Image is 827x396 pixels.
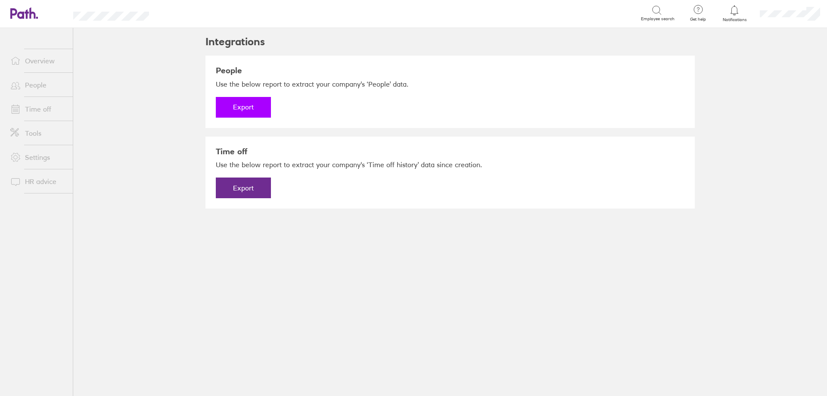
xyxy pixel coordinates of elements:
[216,66,684,75] h3: People
[172,9,194,17] div: Search
[3,52,73,69] a: Overview
[3,125,73,142] a: Tools
[216,178,271,198] button: Export
[721,17,749,22] span: Notifications
[3,100,73,118] a: Time off
[205,28,265,56] h2: Integrations
[641,16,675,22] span: Employee search
[3,173,73,190] a: HR advice
[3,149,73,166] a: Settings
[3,76,73,94] a: People
[216,160,684,169] p: Use the below report to extract your company's ‘Time off history’ data since creation.
[216,97,271,118] button: Export
[721,4,749,22] a: Notifications
[216,147,684,156] h3: Time off
[684,17,712,22] span: Get help
[216,80,684,88] p: Use the below report to extract your company's ‘People’ data.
